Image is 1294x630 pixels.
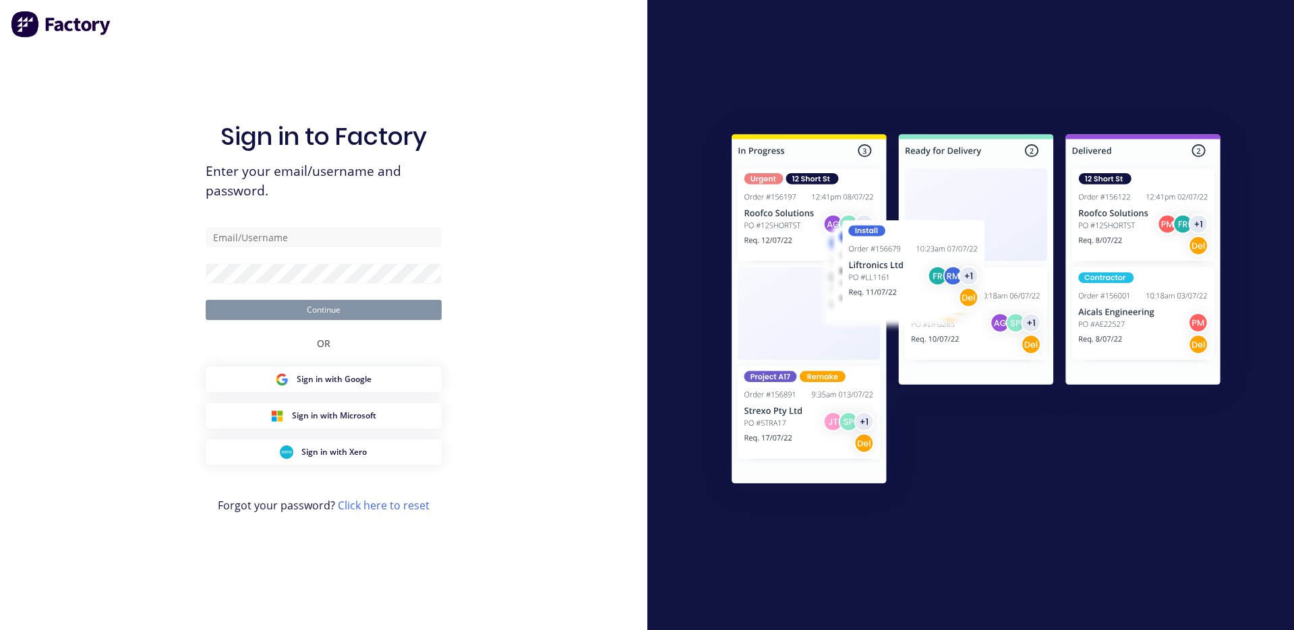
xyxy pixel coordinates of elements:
button: Google Sign inSign in with Google [206,367,442,392]
span: Sign in with Google [297,373,372,385]
img: Microsoft Sign in [270,409,284,422]
img: Factory [11,11,112,38]
input: Email/Username [206,227,442,247]
span: Forgot your password? [218,497,430,513]
button: Xero Sign inSign in with Xero [206,439,442,465]
a: Click here to reset [338,498,430,513]
button: Microsoft Sign inSign in with Microsoft [206,403,442,429]
img: Xero Sign in [280,445,293,459]
span: Sign in with Xero [301,446,367,458]
button: Continue [206,300,442,320]
span: Enter your email/username and password. [206,162,442,201]
div: OR [317,320,330,367]
h1: Sign in to Factory [220,122,427,151]
img: Sign in [702,107,1250,515]
span: Sign in with Microsoft [292,410,376,422]
img: Google Sign in [275,373,289,386]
